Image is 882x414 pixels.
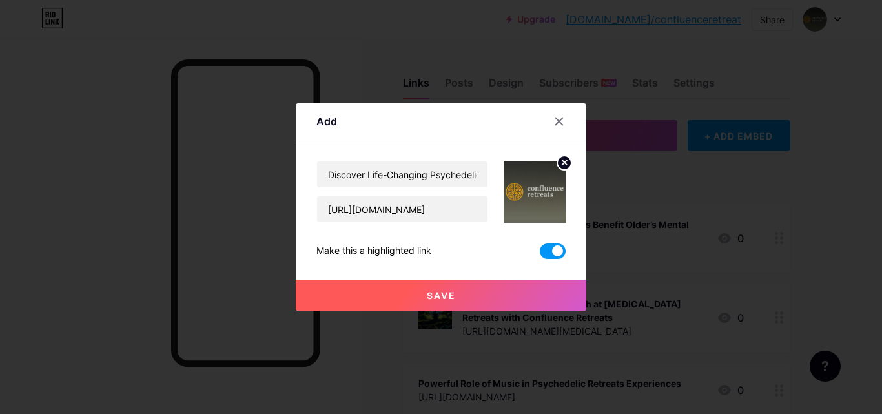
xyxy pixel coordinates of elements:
[316,243,431,259] div: Make this a highlighted link
[296,280,586,311] button: Save
[316,114,337,129] div: Add
[504,161,566,223] img: link_thumbnail
[317,161,487,187] input: Title
[427,290,456,301] span: Save
[317,196,487,222] input: URL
